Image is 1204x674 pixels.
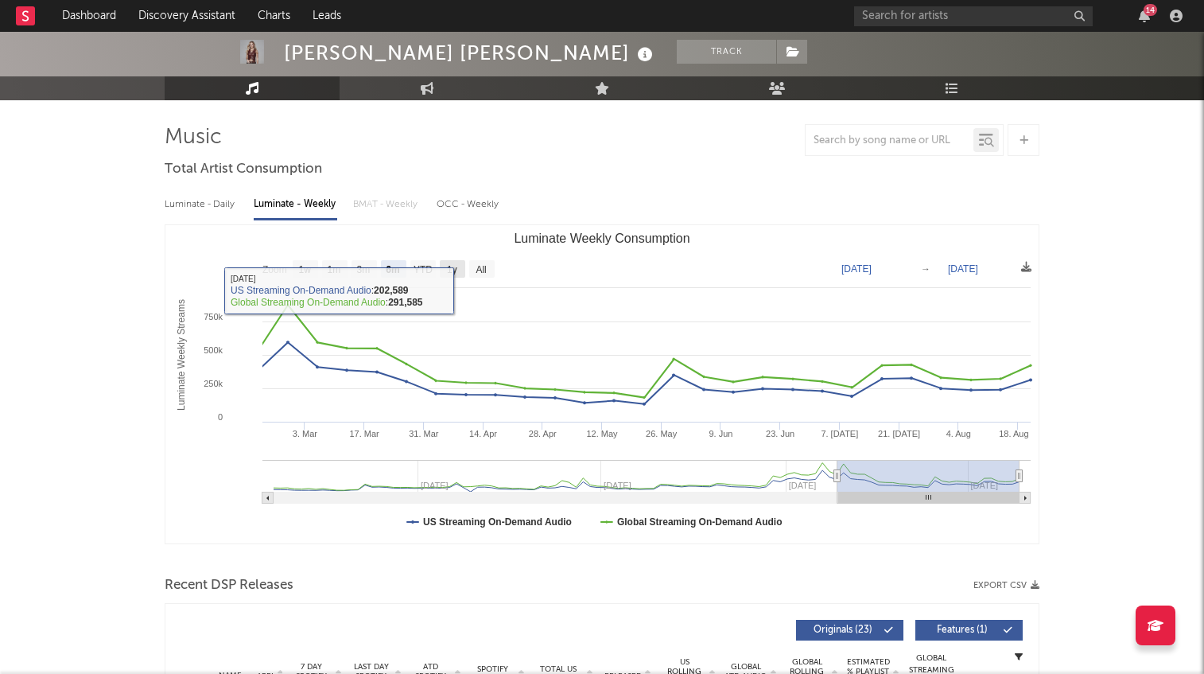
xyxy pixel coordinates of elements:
text: 3m [357,264,371,275]
span: Recent DSP Releases [165,576,293,595]
text: 17. Mar [349,429,379,438]
text: 1y [447,264,457,275]
text: Luminate Weekly Streams [176,299,187,411]
text: 18. Aug [999,429,1028,438]
text: 26. May [646,429,678,438]
button: Originals(23) [796,620,903,641]
text: 23. Jun [766,429,794,438]
text: 3. Mar [293,429,318,438]
text: 21. [DATE] [878,429,920,438]
text: US Streaming On-Demand Audio [423,516,572,528]
text: Zoom [262,264,287,275]
text: 14. Apr [469,429,497,438]
div: Luminate - Daily [165,191,238,218]
div: [PERSON_NAME] [PERSON_NAME] [284,40,657,66]
text: 12. May [586,429,618,438]
input: Search by song name or URL [806,134,973,147]
button: 14 [1139,10,1150,22]
text: 9. Jun [709,429,732,438]
text: → [921,263,930,275]
text: 1w [299,264,312,275]
div: Luminate - Weekly [254,191,337,218]
text: 28. Apr [529,429,557,438]
text: 31. Mar [409,429,439,438]
text: 0 [218,412,223,422]
button: Export CSV [973,581,1039,590]
div: 14 [1144,4,1157,16]
text: YTD [414,264,433,275]
span: Originals ( 23 ) [806,625,880,635]
text: 250k [204,379,223,388]
span: Features ( 1 ) [926,625,999,635]
text: [DATE] [841,263,872,275]
button: Track [677,40,776,64]
text: Luminate Weekly Consumption [514,232,689,245]
div: OCC - Weekly [437,191,500,218]
span: Total Artist Consumption [165,160,322,179]
svg: Luminate Weekly Consumption [165,225,1039,543]
text: [DATE] [948,263,978,275]
button: Features(1) [915,620,1023,641]
text: 6m [386,264,399,275]
text: 7. [DATE] [821,429,858,438]
text: 1m [328,264,341,275]
input: Search for artists [854,6,1093,26]
text: 500k [204,345,223,355]
text: Global Streaming On-Demand Audio [617,516,783,528]
text: All [476,264,486,275]
text: 4. Aug [946,429,971,438]
text: 750k [204,312,223,321]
